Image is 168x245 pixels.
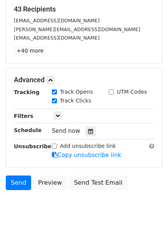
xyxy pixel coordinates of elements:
h5: Advanced [14,76,154,84]
a: Preview [33,175,67,190]
a: +40 more [14,46,46,56]
strong: Tracking [14,89,40,95]
small: [EMAIL_ADDRESS][DOMAIN_NAME] [14,18,100,23]
small: [EMAIL_ADDRESS][DOMAIN_NAME] [14,35,100,41]
iframe: Chat Widget [130,208,168,245]
strong: Unsubscribe [14,143,52,149]
small: [PERSON_NAME][EMAIL_ADDRESS][DOMAIN_NAME] [14,26,140,32]
strong: Schedule [14,127,42,133]
label: Add unsubscribe link [60,142,116,150]
h5: 43 Recipients [14,5,154,13]
div: Widżet czatu [130,208,168,245]
a: Copy unsubscribe link [52,152,121,159]
label: Track Clicks [60,97,91,105]
span: Send now [52,127,80,134]
a: Send [6,175,31,190]
a: Send Test Email [69,175,127,190]
label: Track Opens [60,88,93,96]
label: UTM Codes [117,88,147,96]
strong: Filters [14,113,33,119]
